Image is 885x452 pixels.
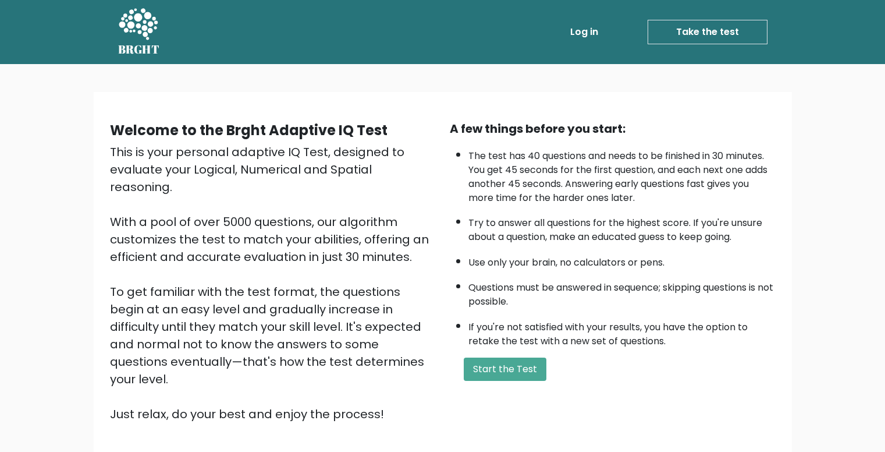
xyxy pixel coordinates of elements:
a: Take the test [648,20,767,44]
b: Welcome to the Brght Adaptive IQ Test [110,121,388,140]
div: A few things before you start: [450,120,776,137]
a: BRGHT [118,5,160,59]
h5: BRGHT [118,43,160,57]
li: If you're not satisfied with your results, you have the option to retake the test with a new set ... [468,315,776,348]
a: Log in [566,20,603,44]
li: Questions must be answered in sequence; skipping questions is not possible. [468,275,776,309]
div: This is your personal adaptive IQ Test, designed to evaluate your Logical, Numerical and Spatial ... [110,143,436,423]
li: Try to answer all questions for the highest score. If you're unsure about a question, make an edu... [468,210,776,244]
button: Start the Test [464,358,546,381]
li: Use only your brain, no calculators or pens. [468,250,776,270]
li: The test has 40 questions and needs to be finished in 30 minutes. You get 45 seconds for the firs... [468,143,776,205]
